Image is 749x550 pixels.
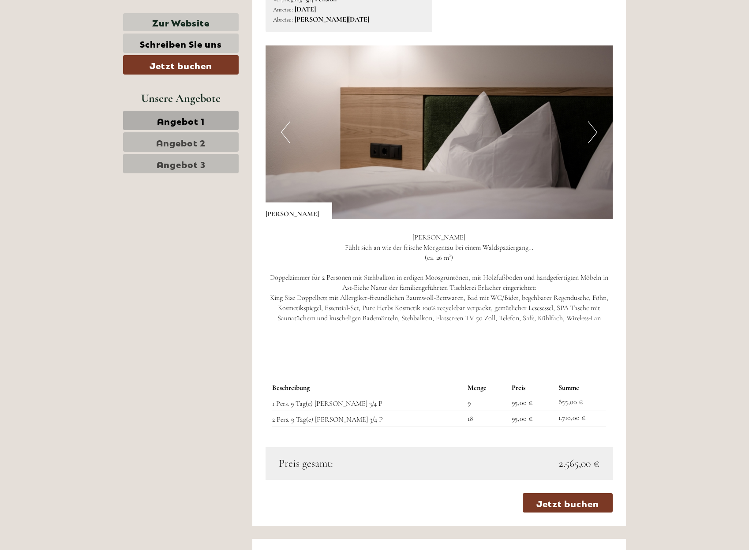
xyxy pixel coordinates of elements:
button: Next [588,121,597,143]
a: Zur Website [123,13,239,31]
th: Summe [555,381,606,395]
a: Schreiben Sie uns [123,34,239,53]
a: Jetzt buchen [523,493,613,513]
div: [PERSON_NAME] [266,202,332,219]
span: Angebot 2 [156,136,206,148]
td: 855,00 € [555,395,606,411]
th: Beschreibung [272,381,464,395]
div: Unsere Angebote [123,90,239,106]
div: Sie [222,26,334,33]
td: 18 [464,411,508,427]
td: 1.710,00 € [555,411,606,427]
span: Angebot 3 [157,157,206,170]
button: Previous [281,121,290,143]
b: [PERSON_NAME][DATE] [295,15,369,24]
span: 2.565,00 € [559,456,599,471]
button: Senden [286,228,348,248]
div: [DATE] [158,7,190,22]
small: 19:33 [222,43,334,49]
p: [PERSON_NAME] Fühlt sich an wie der frische Morgentau bei einem Waldspaziergang... (ca. 26 m²) Do... [266,232,613,343]
a: Jetzt buchen [123,55,239,75]
td: 1 Pers. 9 Tag(e) [PERSON_NAME] 3/4 P [272,395,464,411]
small: Abreise: [273,16,293,23]
td: 9 [464,395,508,411]
span: 95,00 € [512,414,532,423]
th: Preis [508,381,555,395]
img: image [266,45,613,219]
td: 2 Pers. 9 Tag(e) [PERSON_NAME] 3/4 P [272,411,464,427]
div: Preis gesamt: [272,456,439,471]
span: 95,00 € [512,398,532,407]
th: Menge [464,381,508,395]
span: Angebot 1 [157,114,205,127]
div: Guten Tag, wie können wir Ihnen helfen? [218,24,341,51]
b: [DATE] [295,5,316,14]
small: Anreise: [273,6,293,13]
